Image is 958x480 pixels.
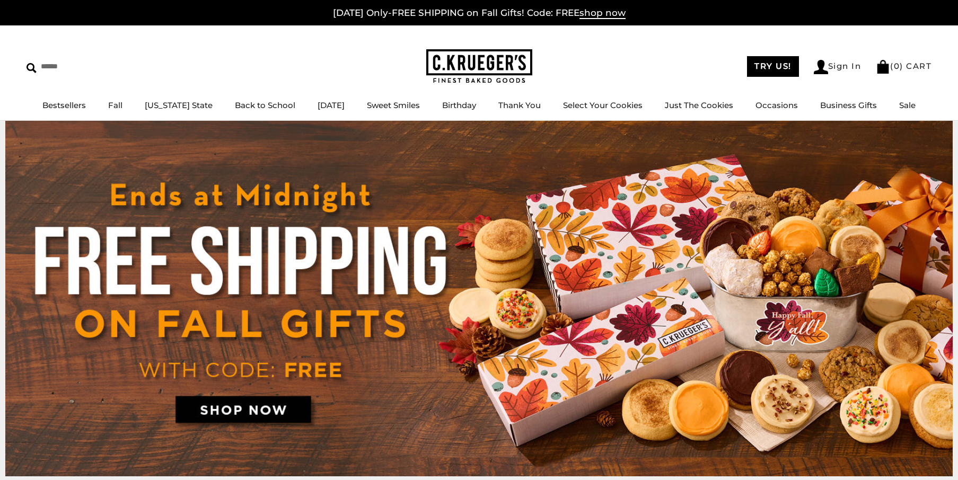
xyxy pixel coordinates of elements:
[318,100,345,110] a: [DATE]
[367,100,420,110] a: Sweet Smiles
[42,100,86,110] a: Bestsellers
[108,100,122,110] a: Fall
[426,49,532,84] img: C.KRUEGER'S
[563,100,643,110] a: Select Your Cookies
[755,100,798,110] a: Occasions
[876,61,931,71] a: (0) CART
[747,56,799,77] a: TRY US!
[665,100,733,110] a: Just The Cookies
[814,60,862,74] a: Sign In
[5,121,953,476] img: C.Krueger's Special Offer
[235,100,295,110] a: Back to School
[27,63,37,73] img: Search
[498,100,541,110] a: Thank You
[333,7,626,19] a: [DATE] Only-FREE SHIPPING on Fall Gifts! Code: FREEshop now
[876,60,890,74] img: Bag
[442,100,476,110] a: Birthday
[894,61,900,71] span: 0
[145,100,213,110] a: [US_STATE] State
[579,7,626,19] span: shop now
[814,60,828,74] img: Account
[899,100,916,110] a: Sale
[820,100,877,110] a: Business Gifts
[27,58,153,75] input: Search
